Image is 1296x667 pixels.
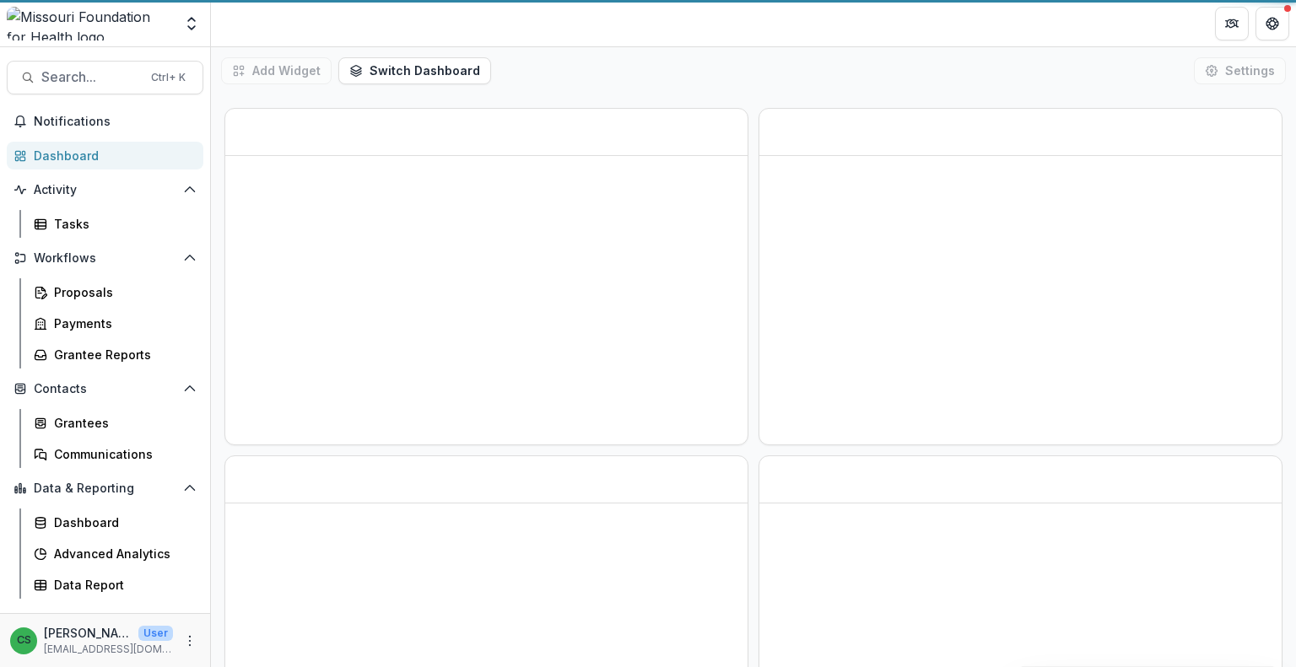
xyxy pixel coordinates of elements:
[27,440,203,468] a: Communications
[7,142,203,169] a: Dashboard
[34,183,176,197] span: Activity
[54,315,190,332] div: Payments
[221,57,332,84] button: Add Widget
[138,626,173,641] p: User
[54,514,190,531] div: Dashboard
[218,11,289,35] nav: breadcrumb
[34,251,176,266] span: Workflows
[1255,7,1289,40] button: Get Help
[34,115,197,129] span: Notifications
[7,176,203,203] button: Open Activity
[7,375,203,402] button: Open Contacts
[27,409,203,437] a: Grantees
[44,624,132,642] p: [PERSON_NAME]
[54,445,190,463] div: Communications
[148,68,189,87] div: Ctrl + K
[34,481,176,496] span: Data & Reporting
[54,346,190,363] div: Grantee Reports
[27,571,203,599] a: Data Report
[27,210,203,238] a: Tasks
[7,475,203,502] button: Open Data & Reporting
[34,382,176,396] span: Contacts
[338,57,491,84] button: Switch Dashboard
[7,61,203,94] button: Search...
[7,108,203,135] button: Notifications
[54,545,190,562] div: Advanced Analytics
[54,414,190,432] div: Grantees
[1215,7,1249,40] button: Partners
[54,215,190,233] div: Tasks
[7,7,173,40] img: Missouri Foundation for Health logo
[180,7,203,40] button: Open entity switcher
[180,631,200,651] button: More
[44,642,173,657] p: [EMAIL_ADDRESS][DOMAIN_NAME]
[27,540,203,567] a: Advanced Analytics
[27,278,203,306] a: Proposals
[7,245,203,272] button: Open Workflows
[54,283,190,301] div: Proposals
[17,635,31,646] div: Chase Shiflet
[54,576,190,594] div: Data Report
[41,69,141,85] span: Search...
[27,341,203,368] a: Grantee Reports
[34,147,190,164] div: Dashboard
[27,309,203,337] a: Payments
[1194,57,1286,84] button: Settings
[27,508,203,536] a: Dashboard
